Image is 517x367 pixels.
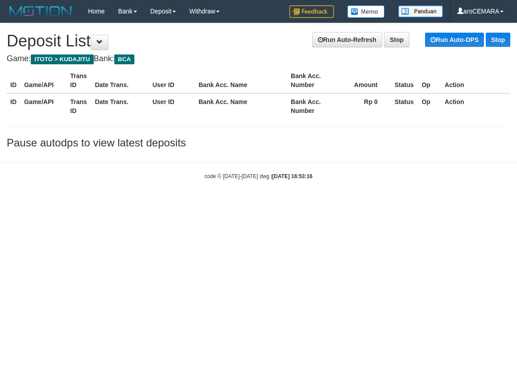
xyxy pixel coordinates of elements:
[345,68,391,93] th: Amount
[287,68,345,93] th: Bank Acc. Number
[441,93,510,119] th: Action
[114,54,134,64] span: BCA
[347,5,385,18] img: Button%20Memo.svg
[7,68,21,93] th: ID
[425,33,484,47] a: Run Auto-DPS
[289,5,334,18] img: Feedback.jpg
[398,5,443,17] img: panduan.png
[67,68,91,93] th: Trans ID
[272,173,313,179] strong: [DATE] 16:53:16
[7,54,510,63] h4: Game: Bank:
[312,32,382,47] a: Run Auto-Refresh
[391,93,418,119] th: Status
[149,93,195,119] th: User ID
[345,93,391,119] th: Rp 0
[149,68,195,93] th: User ID
[91,68,149,93] th: Date Trans.
[441,68,510,93] th: Action
[195,93,288,119] th: Bank Acc. Name
[7,93,21,119] th: ID
[7,137,510,149] h3: Pause autodps to view latest deposits
[418,93,441,119] th: Op
[486,33,510,47] a: Stop
[67,93,91,119] th: Trans ID
[204,173,313,179] small: code © [DATE]-[DATE] dwg |
[287,93,345,119] th: Bank Acc. Number
[391,68,418,93] th: Status
[21,68,67,93] th: Game/API
[21,93,67,119] th: Game/API
[31,54,94,64] span: ITOTO > KUDAJITU
[7,32,510,50] h1: Deposit List
[384,32,409,47] a: Stop
[195,68,288,93] th: Bank Acc. Name
[7,4,75,18] img: MOTION_logo.png
[418,68,441,93] th: Op
[91,93,149,119] th: Date Trans.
